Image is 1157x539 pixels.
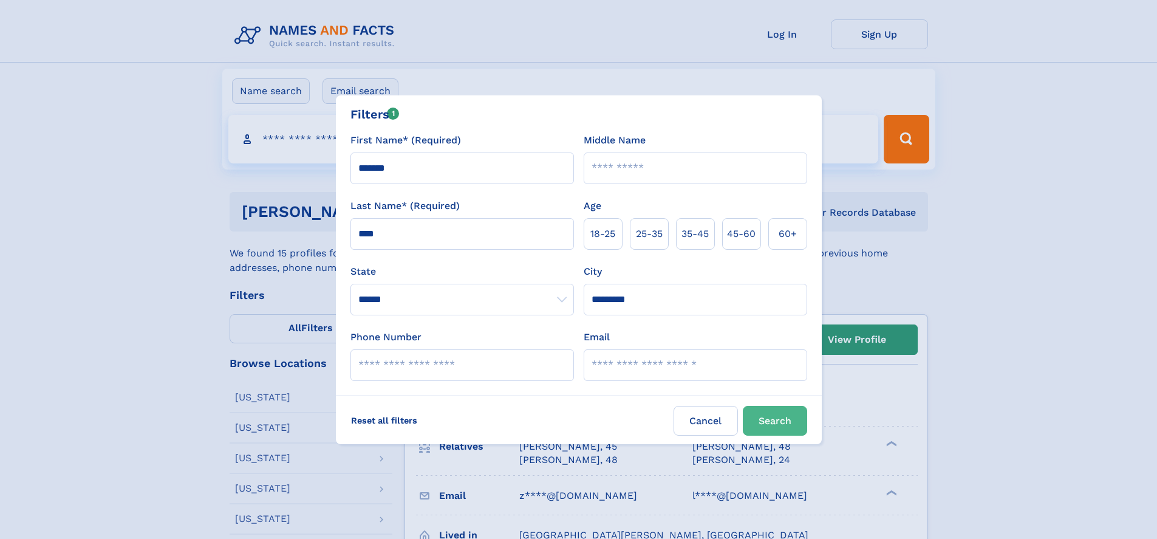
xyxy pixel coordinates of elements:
label: Phone Number [350,330,422,345]
label: Reset all filters [343,406,425,435]
label: City [584,264,602,279]
span: 18‑25 [590,227,615,241]
label: Last Name* (Required) [350,199,460,213]
span: 45‑60 [727,227,756,241]
label: State [350,264,574,279]
div: Filters [350,105,400,123]
button: Search [743,406,807,436]
label: Middle Name [584,133,646,148]
label: Email [584,330,610,345]
span: 60+ [779,227,797,241]
span: 35‑45 [681,227,709,241]
label: First Name* (Required) [350,133,461,148]
label: Age [584,199,601,213]
label: Cancel [674,406,738,436]
span: 25‑35 [636,227,663,241]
